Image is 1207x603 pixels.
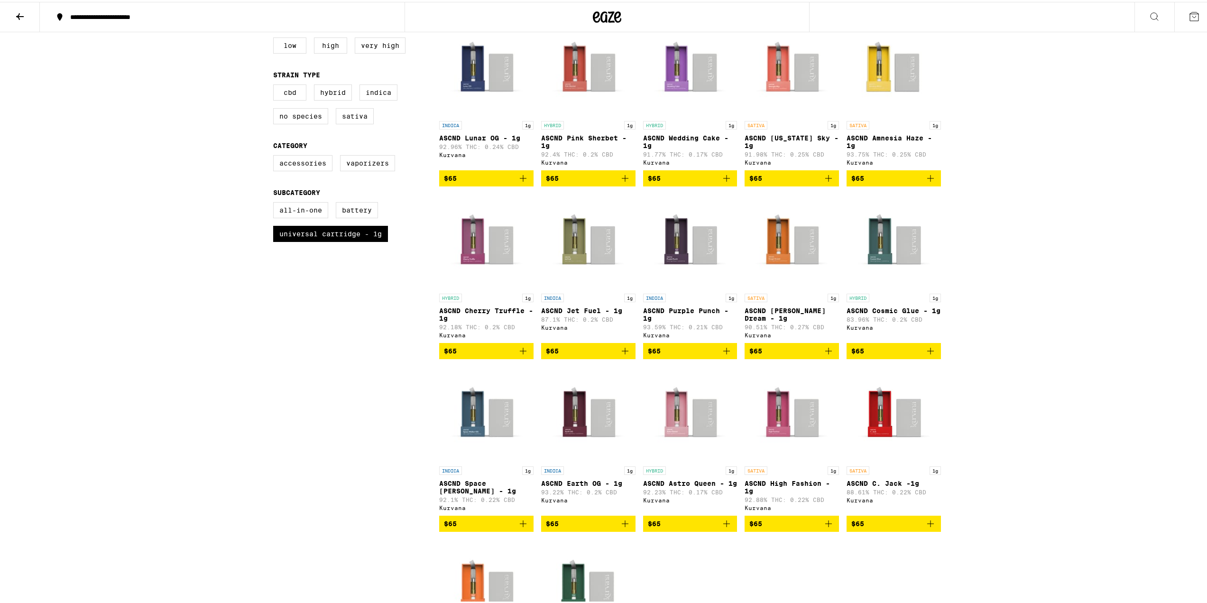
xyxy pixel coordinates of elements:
[314,83,352,99] label: Hybrid
[847,464,869,473] p: SATIVA
[847,487,941,493] p: 88.61% THC: 0.22% CBD
[745,168,839,185] button: Add to bag
[745,19,839,168] a: Open page for ASCND Georgia Sky - 1g from Kurvana
[726,292,737,300] p: 1g
[847,19,941,168] a: Open page for ASCND Amnesia Haze - 1g from Kurvana
[745,119,767,128] p: SATIVA
[745,464,767,473] p: SATIVA
[643,322,737,328] p: 93.59% THC: 0.21% CBD
[648,345,661,353] span: $65
[851,173,864,180] span: $65
[546,173,559,180] span: $65
[643,132,737,148] p: ASCND Wedding Cake - 1g
[745,19,839,114] img: Kurvana - ASCND Georgia Sky - 1g
[643,478,737,485] p: ASCND Astro Queen - 1g
[643,341,737,357] button: Add to bag
[745,330,839,336] div: Kurvana
[273,140,307,148] legend: Category
[643,487,737,493] p: 92.23% THC: 0.17% CBD
[541,149,636,156] p: 92.4% THC: 0.2% CBD
[355,36,405,52] label: Very High
[439,478,534,493] p: ASCND Space [PERSON_NAME] - 1g
[643,464,666,473] p: HYBRID
[847,365,941,514] a: Open page for ASCND C. Jack -1g from Kurvana
[541,464,564,473] p: INDICA
[745,132,839,148] p: ASCND [US_STATE] Sky - 1g
[439,365,534,460] img: Kurvana - ASCND Space Walker OG - 1g
[643,119,666,128] p: HYBRID
[439,192,534,287] img: Kurvana - ASCND Cherry Truffle - 1g
[439,132,534,140] p: ASCND Lunar OG - 1g
[745,341,839,357] button: Add to bag
[546,345,559,353] span: $65
[340,153,395,169] label: Vaporizers
[541,119,564,128] p: HYBRID
[643,495,737,501] div: Kurvana
[745,365,839,460] img: Kurvana - ASCND High Fashion - 1g
[828,464,839,473] p: 1g
[439,168,534,185] button: Add to bag
[439,142,534,148] p: 92.96% THC: 0.24% CBD
[6,7,68,14] span: Hi. Need any help?
[648,173,661,180] span: $65
[522,464,534,473] p: 1g
[745,514,839,530] button: Add to bag
[444,518,457,526] span: $65
[930,464,941,473] p: 1g
[930,119,941,128] p: 1g
[541,292,564,300] p: INDICA
[439,150,534,156] div: Kurvana
[541,19,636,168] a: Open page for ASCND Pink Sherbet - 1g from Kurvana
[541,487,636,493] p: 93.22% THC: 0.2% CBD
[541,478,636,485] p: ASCND Earth OG - 1g
[541,132,636,148] p: ASCND Pink Sherbet - 1g
[541,158,636,164] div: Kurvana
[444,345,457,353] span: $65
[541,365,636,514] a: Open page for ASCND Earth OG - 1g from Kurvana
[643,330,737,336] div: Kurvana
[273,153,332,169] label: Accessories
[745,365,839,514] a: Open page for ASCND High Fashion - 1g from Kurvana
[648,518,661,526] span: $65
[541,192,636,341] a: Open page for ASCND Jet Fuel - 1g from Kurvana
[745,149,839,156] p: 91.98% THC: 0.25% CBD
[643,192,737,341] a: Open page for ASCND Purple Punch - 1g from Kurvana
[745,292,767,300] p: SATIVA
[439,503,534,509] div: Kurvana
[643,19,737,168] a: Open page for ASCND Wedding Cake - 1g from Kurvana
[359,83,397,99] label: Indica
[828,292,839,300] p: 1g
[847,514,941,530] button: Add to bag
[541,19,636,114] img: Kurvana - ASCND Pink Sherbet - 1g
[745,192,839,287] img: Kurvana - ASCND Tangie Dream - 1g
[439,365,534,514] a: Open page for ASCND Space Walker OG - 1g from Kurvana
[847,341,941,357] button: Add to bag
[643,168,737,185] button: Add to bag
[847,192,941,341] a: Open page for ASCND Cosmic Glue - 1g from Kurvana
[851,345,864,353] span: $65
[273,83,306,99] label: CBD
[541,341,636,357] button: Add to bag
[745,478,839,493] p: ASCND High Fashion - 1g
[745,495,839,501] p: 92.88% THC: 0.22% CBD
[522,119,534,128] p: 1g
[522,292,534,300] p: 1g
[847,119,869,128] p: SATIVA
[624,464,636,473] p: 1g
[336,106,374,122] label: Sativa
[553,192,624,287] img: Kurvana - ASCND Jet Fuel - 1g
[847,495,941,501] div: Kurvana
[314,36,347,52] label: High
[624,119,636,128] p: 1g
[847,305,941,313] p: ASCND Cosmic Glue - 1g
[541,514,636,530] button: Add to bag
[273,36,306,52] label: Low
[643,365,737,460] img: Kurvana - ASCND Astro Queen - 1g
[745,305,839,320] p: ASCND [PERSON_NAME] Dream - 1g
[336,200,378,216] label: Battery
[439,19,534,114] img: Kurvana - ASCND Lunar OG - 1g
[439,305,534,320] p: ASCND Cherry Truffle - 1g
[930,292,941,300] p: 1g
[745,503,839,509] div: Kurvana
[847,478,941,485] p: ASCND C. Jack -1g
